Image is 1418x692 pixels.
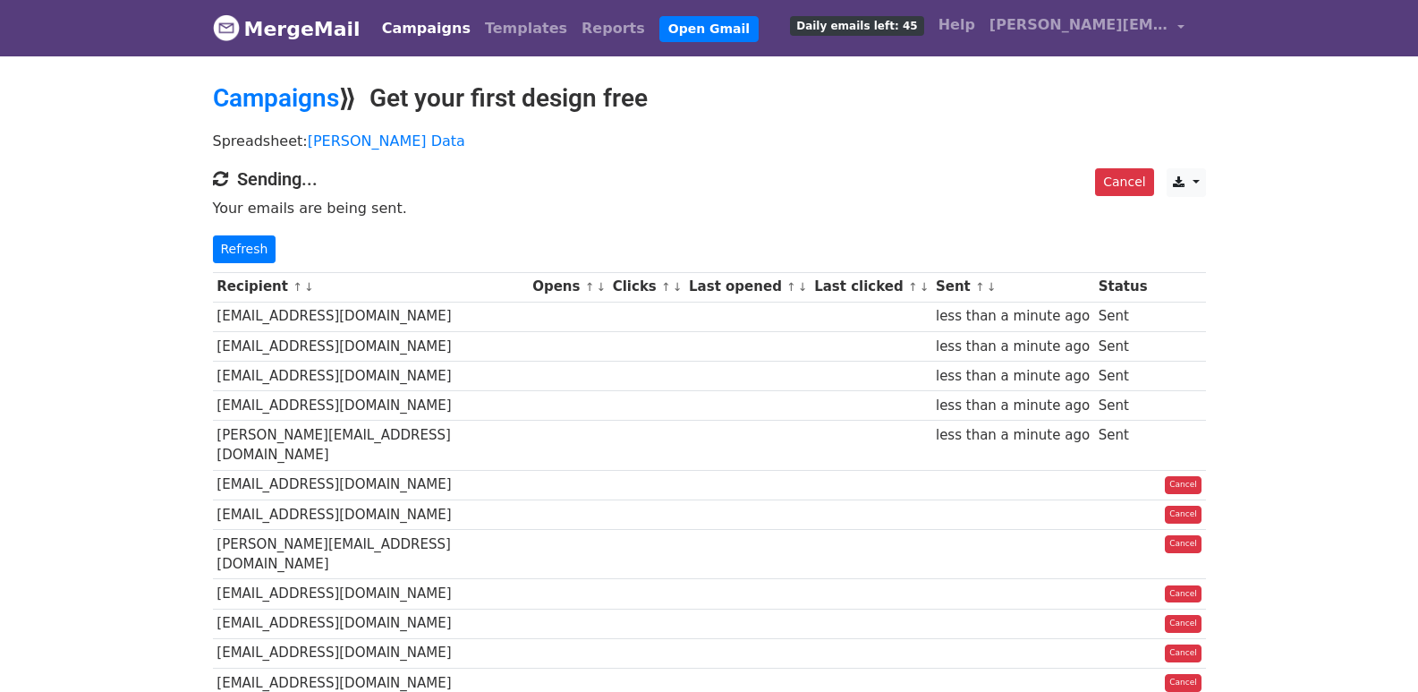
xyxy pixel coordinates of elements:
[908,280,918,294] a: ↑
[213,500,529,529] td: [EMAIL_ADDRESS][DOMAIN_NAME]
[673,280,683,294] a: ↓
[213,10,361,47] a: MergeMail
[528,272,608,302] th: Opens
[936,366,1090,387] div: less than a minute ago
[786,280,796,294] a: ↑
[1094,302,1151,331] td: Sent
[936,425,1090,446] div: less than a minute ago
[213,638,529,668] td: [EMAIL_ADDRESS][DOMAIN_NAME]
[213,421,529,471] td: [PERSON_NAME][EMAIL_ADDRESS][DOMAIN_NAME]
[213,132,1206,150] p: Spreadsheet:
[987,280,997,294] a: ↓
[1094,390,1151,420] td: Sent
[1165,506,1201,524] a: Cancel
[213,199,1206,218] p: Your emails are being sent.
[478,11,574,47] a: Templates
[293,280,302,294] a: ↑
[1165,645,1201,662] a: Cancel
[213,14,240,41] img: MergeMail logo
[659,16,759,42] a: Open Gmail
[790,16,923,36] span: Daily emails left: 45
[213,361,529,390] td: [EMAIL_ADDRESS][DOMAIN_NAME]
[304,280,314,294] a: ↓
[1165,674,1201,692] a: Cancel
[213,331,529,361] td: [EMAIL_ADDRESS][DOMAIN_NAME]
[936,396,1090,416] div: less than a minute ago
[213,168,1206,190] h4: Sending...
[608,272,684,302] th: Clicks
[1165,615,1201,633] a: Cancel
[213,83,1206,114] h2: ⟫ Get your first design free
[1165,476,1201,494] a: Cancel
[1094,272,1151,302] th: Status
[213,579,529,609] td: [EMAIL_ADDRESS][DOMAIN_NAME]
[931,272,1094,302] th: Sent
[1095,168,1153,196] a: Cancel
[1165,585,1201,603] a: Cancel
[975,280,985,294] a: ↑
[661,280,671,294] a: ↑
[1094,421,1151,471] td: Sent
[375,11,478,47] a: Campaigns
[1094,361,1151,390] td: Sent
[1094,331,1151,361] td: Sent
[684,272,810,302] th: Last opened
[213,390,529,420] td: [EMAIL_ADDRESS][DOMAIN_NAME]
[213,83,339,113] a: Campaigns
[936,337,1090,357] div: less than a minute ago
[920,280,930,294] a: ↓
[308,132,465,150] a: [PERSON_NAME] Data
[574,11,652,47] a: Reports
[213,609,529,638] td: [EMAIL_ADDRESS][DOMAIN_NAME]
[1165,535,1201,553] a: Cancel
[936,306,1090,327] div: less than a minute ago
[213,272,529,302] th: Recipient
[213,470,529,500] td: [EMAIL_ADDRESS][DOMAIN_NAME]
[798,280,808,294] a: ↓
[213,235,276,263] a: Refresh
[585,280,595,294] a: ↑
[989,14,1168,36] span: [PERSON_NAME][EMAIL_ADDRESS][DOMAIN_NAME]
[596,280,606,294] a: ↓
[783,7,930,43] a: Daily emails left: 45
[213,302,529,331] td: [EMAIL_ADDRESS][DOMAIN_NAME]
[931,7,982,43] a: Help
[810,272,931,302] th: Last clicked
[982,7,1192,49] a: [PERSON_NAME][EMAIL_ADDRESS][DOMAIN_NAME]
[213,529,529,579] td: [PERSON_NAME][EMAIL_ADDRESS][DOMAIN_NAME]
